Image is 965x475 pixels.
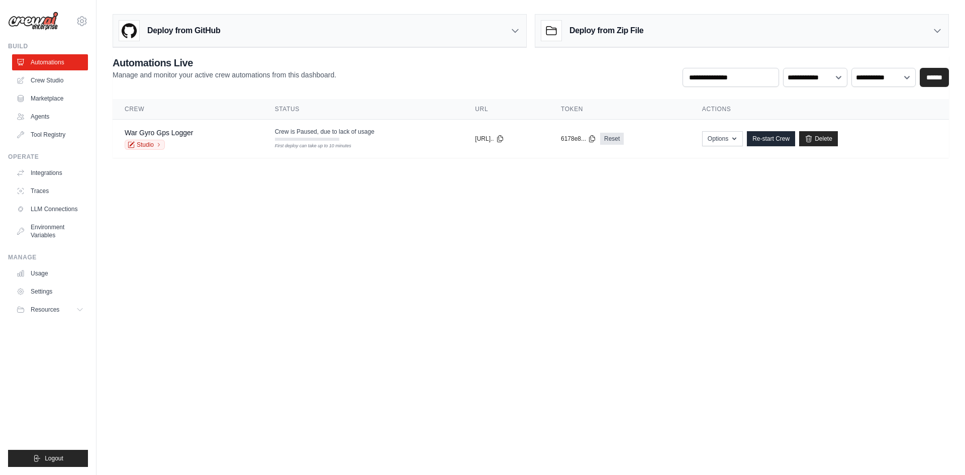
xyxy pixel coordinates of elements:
[275,143,339,150] div: First deploy can take up to 10 minutes
[12,72,88,88] a: Crew Studio
[12,165,88,181] a: Integrations
[12,127,88,143] a: Tool Registry
[125,129,193,137] a: War Gyro Gps Logger
[12,219,88,243] a: Environment Variables
[690,99,949,120] th: Actions
[747,131,795,146] a: Re-start Crew
[125,140,165,150] a: Studio
[8,450,88,467] button: Logout
[113,70,336,80] p: Manage and monitor your active crew automations from this dashboard.
[8,153,88,161] div: Operate
[113,99,263,120] th: Crew
[8,12,58,31] img: Logo
[147,25,220,37] h3: Deploy from GitHub
[113,56,336,70] h2: Automations Live
[702,131,743,146] button: Options
[12,90,88,107] a: Marketplace
[275,128,374,136] span: Crew is Paused, due to lack of usage
[12,201,88,217] a: LLM Connections
[8,42,88,50] div: Build
[12,54,88,70] a: Automations
[600,133,624,145] a: Reset
[549,99,690,120] th: Token
[263,99,463,120] th: Status
[45,454,63,462] span: Logout
[12,283,88,300] a: Settings
[119,21,139,41] img: GitHub Logo
[31,306,59,314] span: Resources
[561,135,596,143] button: 6178e8...
[799,131,838,146] a: Delete
[12,302,88,318] button: Resources
[569,25,643,37] h3: Deploy from Zip File
[463,99,549,120] th: URL
[12,265,88,281] a: Usage
[12,109,88,125] a: Agents
[8,253,88,261] div: Manage
[12,183,88,199] a: Traces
